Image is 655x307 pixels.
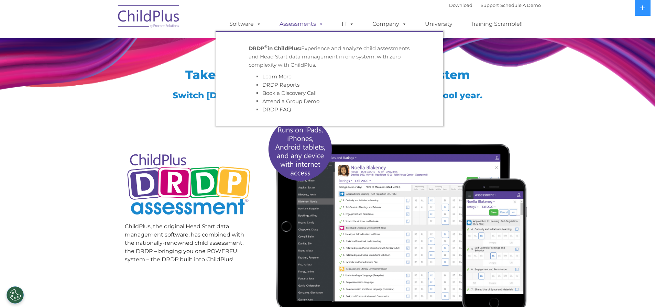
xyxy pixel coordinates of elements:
font: | [449,2,541,8]
img: ChildPlus by Procare Solutions [114,0,183,35]
a: Learn More [262,73,292,80]
img: Copyright - DRDP Logo [125,146,253,224]
span: Switch [DATE] to start preparing for the [DATE]-[DATE] school year. [173,90,482,100]
a: University [418,17,459,31]
span: Take Advantage of a Single Tracking System [185,67,470,82]
a: Company [365,17,414,31]
strong: DRDP in ChildPlus: [249,45,301,52]
a: Attend a Group Demo [262,98,319,105]
a: Software [222,17,268,31]
p: Experience and analyze child assessments and Head Start data management in one system, with zero ... [249,44,410,69]
iframe: Chat Widget [543,233,655,307]
a: Book a Discovery Call [262,90,317,96]
a: DRDP FAQ [262,106,291,113]
a: Schedule A Demo [500,2,541,8]
span: ChildPlus, the original Head Start data management software, has combined with the nationally-ren... [125,223,244,263]
sup: © [264,44,268,49]
a: IT [335,17,361,31]
a: Training Scramble!! [464,17,530,31]
a: Support [481,2,499,8]
a: DRDP Reports [262,81,299,88]
a: Assessments [273,17,330,31]
button: Cookies Settings [7,286,24,304]
a: Download [449,2,472,8]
